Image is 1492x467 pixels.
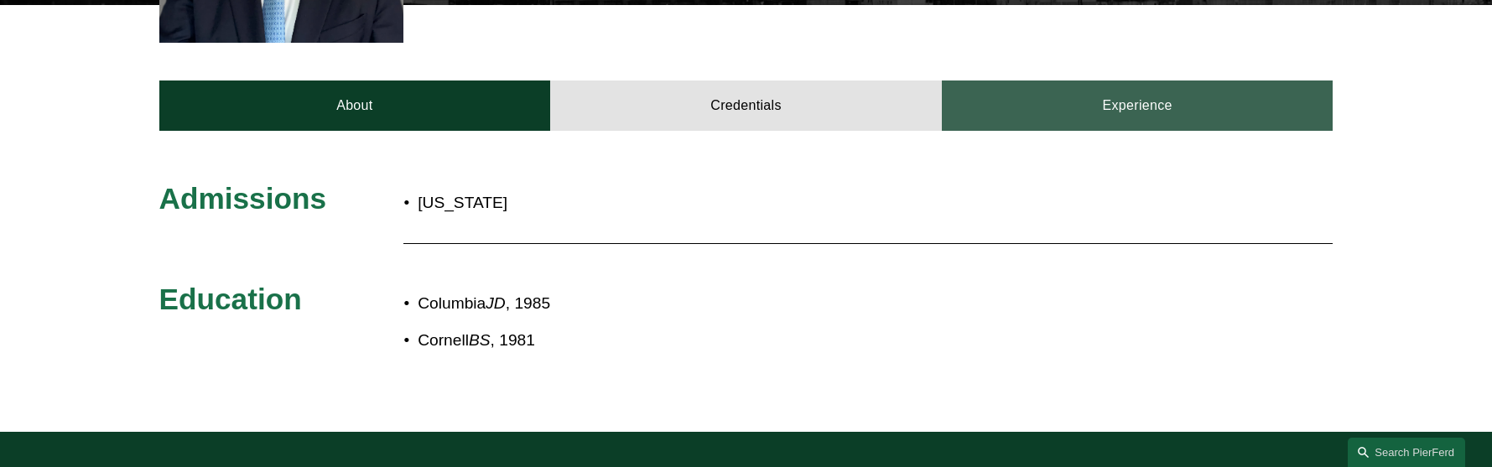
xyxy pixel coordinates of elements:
a: Experience [942,80,1333,131]
p: Cornell , 1981 [418,326,1186,355]
a: Credentials [550,80,942,131]
p: [US_STATE] [418,189,844,218]
span: Admissions [159,182,326,215]
a: Search this site [1348,438,1465,467]
em: BS [469,331,491,349]
p: Columbia , 1985 [418,289,1186,319]
em: JD [486,294,505,312]
a: About [159,80,551,131]
span: Education [159,283,302,315]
